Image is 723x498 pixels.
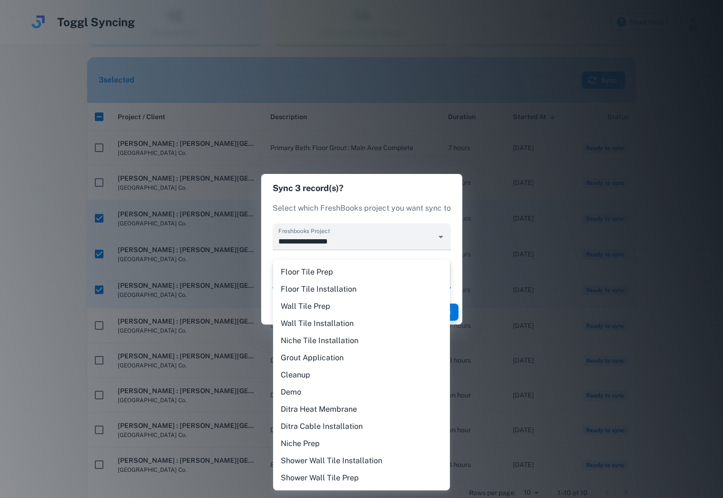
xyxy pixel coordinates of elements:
li: Grout Application [273,349,450,366]
li: Wall Tile Prep [273,298,450,315]
li: Shower Wall Tile Prep [273,469,450,487]
li: Cleanup [273,366,450,384]
li: Demo [273,384,450,401]
li: Shower Wall Tile Installation [273,452,450,469]
li: Wall Tile Installation [273,315,450,332]
li: Floor Tile Prep [273,264,450,281]
li: Niche Prep [273,435,450,452]
li: Ditra Heat Membrane [273,401,450,418]
li: Floor Tile Installation [273,281,450,298]
li: Ditra Cable Installation [273,418,450,435]
li: Niche Tile Installation [273,332,450,349]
